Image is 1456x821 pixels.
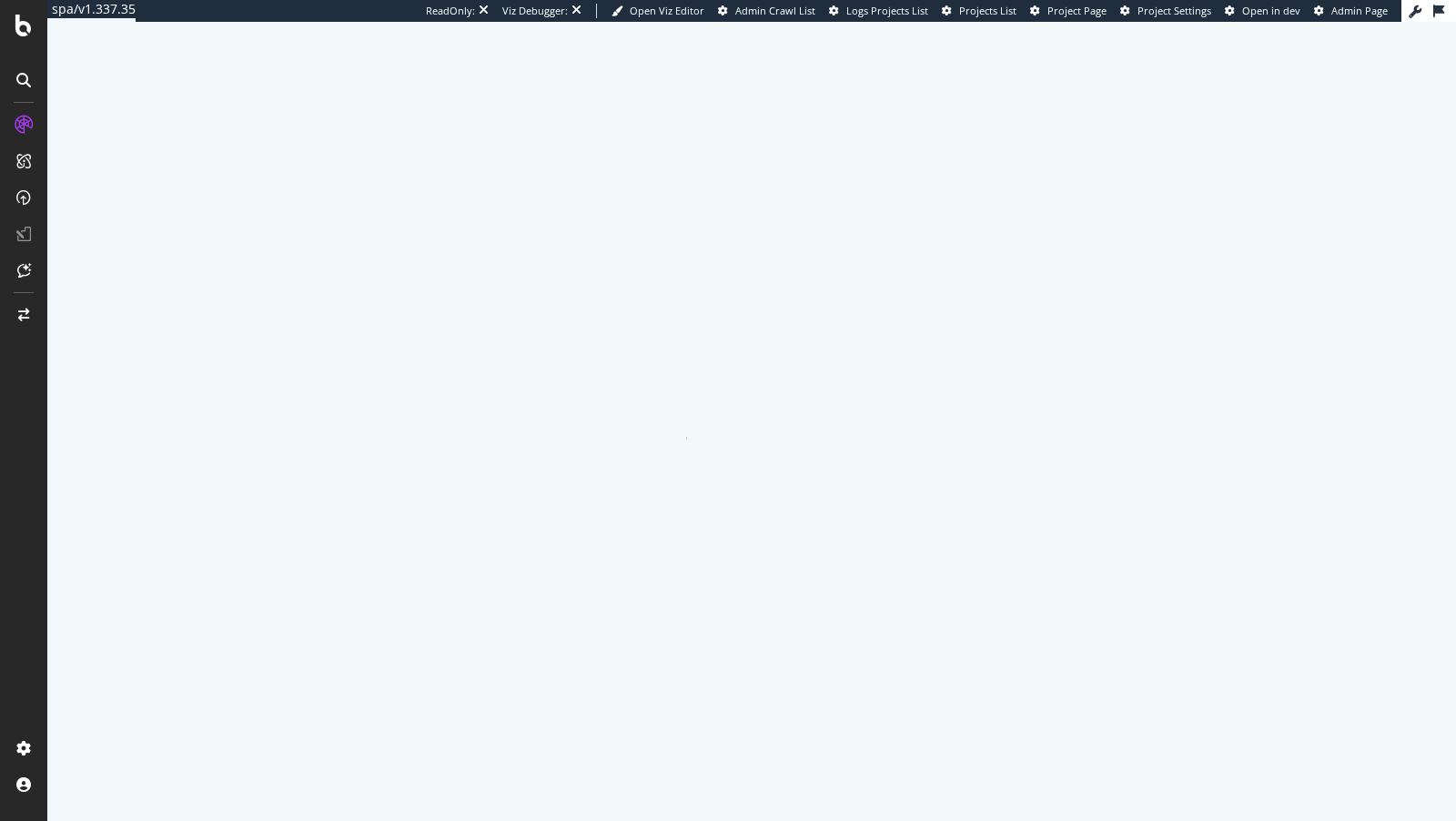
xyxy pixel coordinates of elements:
[1030,4,1107,18] a: Project Page
[502,4,568,18] div: Viz Debugger:
[1225,4,1300,18] a: Open in dev
[959,4,1016,17] span: Projects List
[942,4,1016,18] a: Projects List
[1120,4,1211,18] a: Project Settings
[846,4,928,17] span: Logs Projects List
[1314,4,1388,18] a: Admin Page
[735,4,815,17] span: Admin Crawl List
[612,4,704,18] a: Open Viz Editor
[829,4,928,18] a: Logs Projects List
[1331,4,1388,17] span: Admin Page
[1242,4,1300,17] span: Open in dev
[1047,4,1107,17] span: Project Page
[686,374,817,440] div: animation
[630,4,704,17] span: Open Viz Editor
[426,4,475,18] div: ReadOnly:
[718,4,815,18] a: Admin Crawl List
[1137,4,1211,17] span: Project Settings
